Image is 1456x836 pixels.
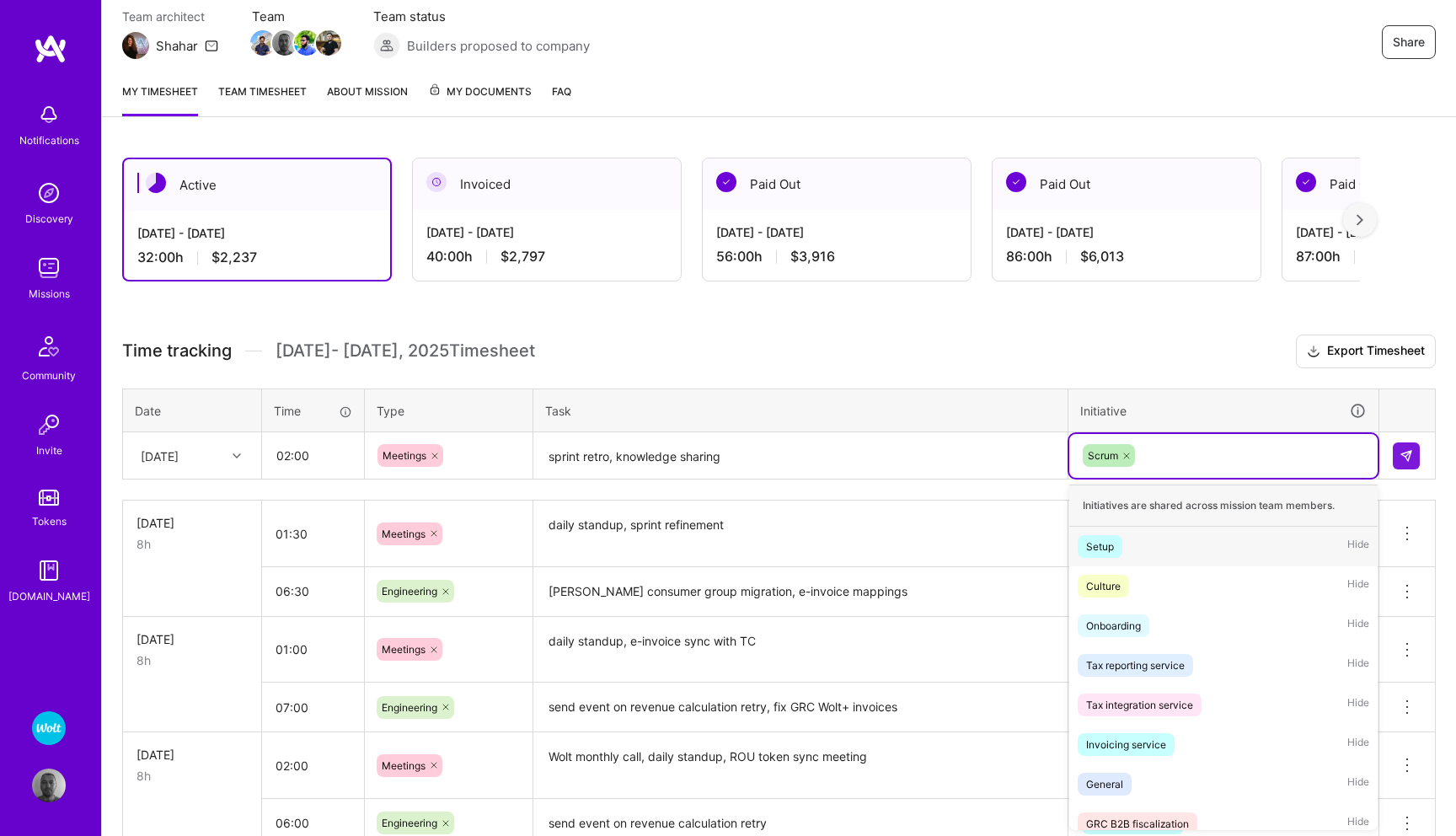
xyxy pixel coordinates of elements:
div: null [1393,442,1421,469]
input: HH:MM [262,627,364,672]
div: [DATE] - [DATE] [716,223,957,241]
div: Initiatives are shared across mission team members. [1069,485,1378,527]
div: 8h [136,767,248,785]
div: Shahar [156,37,198,55]
img: Submit [1400,449,1413,463]
a: Team Member Avatar [252,29,274,57]
img: Paid Out [716,172,736,192]
div: Tokens [32,512,67,530]
a: User Avatar [28,769,70,802]
button: Share [1382,25,1436,59]
div: [DATE] - [DATE] [426,223,667,241]
div: Culture [1086,577,1121,595]
span: Builders proposed to company [407,37,590,55]
span: Hide [1347,694,1369,716]
a: Wolt - Fintech: Payments Expansion Team [28,711,70,745]
input: HH:MM [262,569,364,614]
img: Team Member Avatar [316,30,341,56]
div: Paid Out [703,158,971,210]
i: icon Mail [205,39,218,52]
a: Team timesheet [218,83,307,116]
img: User Avatar [32,769,66,802]
textarea: [PERSON_NAME] consumer group migration, e-invoice mappings [535,569,1066,615]
div: Onboarding [1086,617,1141,635]
div: General [1086,775,1123,793]
span: $2,797 [500,248,545,265]
span: Hide [1347,773,1369,796]
span: Scrum [1088,449,1118,462]
img: Team Member Avatar [250,30,276,56]
img: guide book [32,554,66,587]
div: Notifications [19,131,79,149]
img: tokens [39,490,59,506]
span: Hide [1347,614,1369,637]
div: Invoicing service [1086,736,1166,753]
a: My timesheet [122,83,198,116]
img: Team Member Avatar [272,30,297,56]
div: Community [22,367,76,384]
textarea: send event on revenue calculation retry, fix GRC Wolt+ invoices [535,684,1066,731]
a: Team Member Avatar [296,29,318,57]
a: My Documents [428,83,532,116]
input: HH:MM [263,433,363,478]
input: HH:MM [262,743,364,788]
div: Initiative [1080,401,1367,421]
div: 32:00 h [137,249,377,266]
span: Hide [1347,575,1369,598]
span: [DATE] - [DATE] , 2025 Timesheet [276,340,535,362]
i: icon Chevron [233,452,241,460]
img: teamwork [32,251,66,285]
img: Paid Out [1006,172,1026,192]
textarea: daily standup, sprint refinement [535,502,1066,565]
span: Meetings [382,643,426,656]
div: [DATE] [136,514,248,532]
img: discovery [32,176,66,210]
div: [DATE] - [DATE] [1006,223,1247,241]
input: HH:MM [262,512,364,556]
img: Wolt - Fintech: Payments Expansion Team [32,711,66,745]
a: FAQ [552,83,571,116]
div: GRC B2B fiscalization [1086,815,1189,833]
input: HH:MM [262,685,364,730]
span: Hide [1347,733,1369,756]
span: Hide [1347,812,1369,835]
img: Builders proposed to company [373,32,400,59]
textarea: daily standup, e-invoice sync with TC [535,619,1066,682]
span: Engineering [382,701,437,714]
div: 86:00 h [1006,248,1247,265]
div: Paid Out [993,158,1261,210]
th: Date [123,389,262,432]
span: Share [1393,34,1425,51]
img: Community [29,326,69,367]
img: Team Member Avatar [294,30,319,56]
i: icon Download [1307,343,1320,361]
div: 40:00 h [426,248,667,265]
span: $6,013 [1080,248,1124,265]
th: Type [365,389,533,432]
th: Task [533,389,1068,432]
span: Team [252,8,340,25]
div: Discovery [25,210,73,228]
span: Team architect [122,8,218,25]
div: Missions [29,285,70,303]
span: Hide [1347,535,1369,558]
div: Invite [36,442,62,459]
span: $2,237 [211,249,257,266]
span: My Documents [428,83,532,101]
span: Engineering [382,817,437,829]
img: logo [34,34,67,64]
img: bell [32,98,66,131]
img: Invite [32,408,66,442]
div: [DATE] - [DATE] [137,224,377,242]
textarea: Wolt monthly call, daily standup, ROU token sync meeting [535,734,1066,797]
span: Time tracking [122,340,232,362]
span: Team status [373,8,590,25]
img: Paid Out [1296,172,1316,192]
a: Team Member Avatar [274,29,296,57]
div: Time [274,402,352,420]
div: 8h [136,535,248,553]
div: [DATE] [136,746,248,764]
div: Invoiced [413,158,681,210]
span: Meetings [382,759,426,772]
img: Invoiced [426,172,447,192]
